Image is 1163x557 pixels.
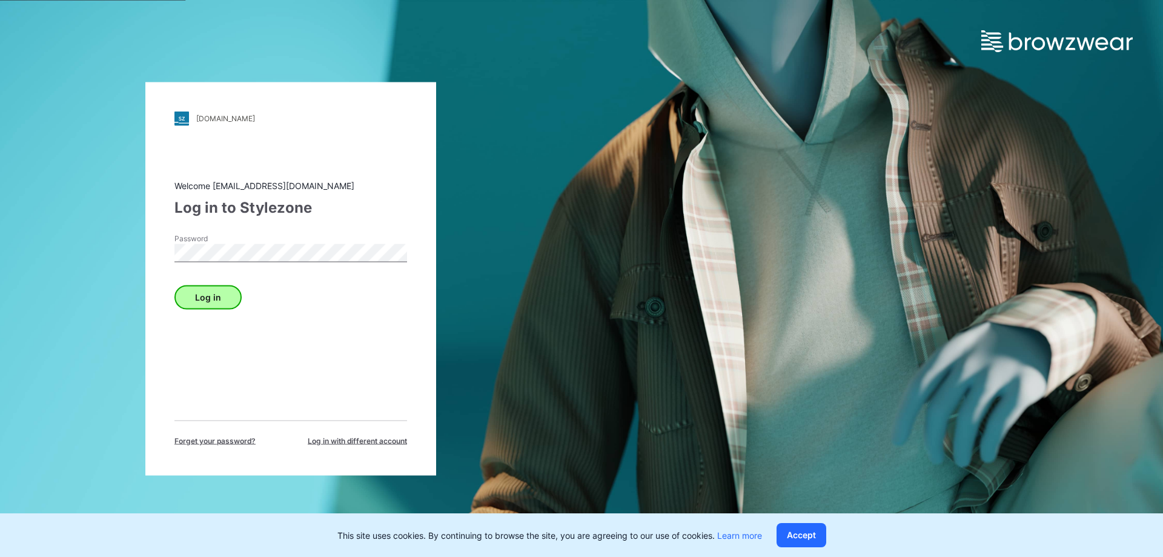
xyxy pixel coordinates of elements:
[174,435,256,446] span: Forget your password?
[717,530,762,541] a: Learn more
[981,30,1133,52] img: browzwear-logo.e42bd6dac1945053ebaf764b6aa21510.svg
[174,233,259,244] label: Password
[777,523,826,547] button: Accept
[174,111,407,125] a: [DOMAIN_NAME]
[174,179,407,192] div: Welcome [EMAIL_ADDRESS][DOMAIN_NAME]
[337,529,762,542] p: This site uses cookies. By continuing to browse the site, you are agreeing to our use of cookies.
[174,285,242,309] button: Log in
[308,435,407,446] span: Log in with different account
[174,111,189,125] img: stylezone-logo.562084cfcfab977791bfbf7441f1a819.svg
[174,196,407,218] div: Log in to Stylezone
[196,114,255,123] div: [DOMAIN_NAME]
